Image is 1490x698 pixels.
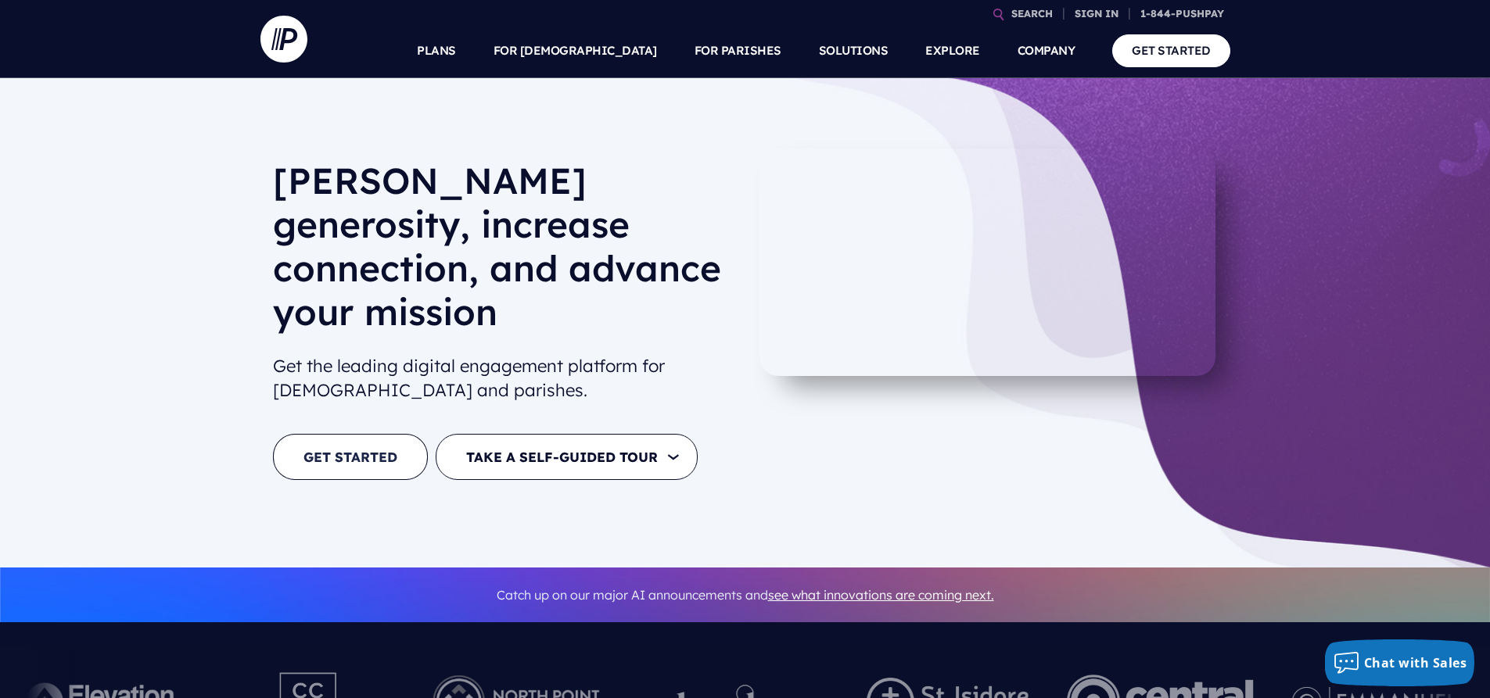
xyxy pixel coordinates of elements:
[819,23,889,78] a: SOLUTIONS
[417,23,456,78] a: PLANS
[436,434,698,480] button: TAKE A SELF-GUIDED TOUR
[273,578,1218,613] p: Catch up on our major AI announcements and
[768,587,994,603] a: see what innovations are coming next.
[1018,23,1075,78] a: COMPANY
[1364,654,1467,671] span: Chat with Sales
[1112,34,1230,66] a: GET STARTED
[925,23,980,78] a: EXPLORE
[273,434,428,480] a: GET STARTED
[273,348,733,409] h2: Get the leading digital engagement platform for [DEMOGRAPHIC_DATA] and parishes.
[1325,639,1475,686] button: Chat with Sales
[273,159,733,346] h1: [PERSON_NAME] generosity, increase connection, and advance your mission
[695,23,781,78] a: FOR PARISHES
[494,23,657,78] a: FOR [DEMOGRAPHIC_DATA]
